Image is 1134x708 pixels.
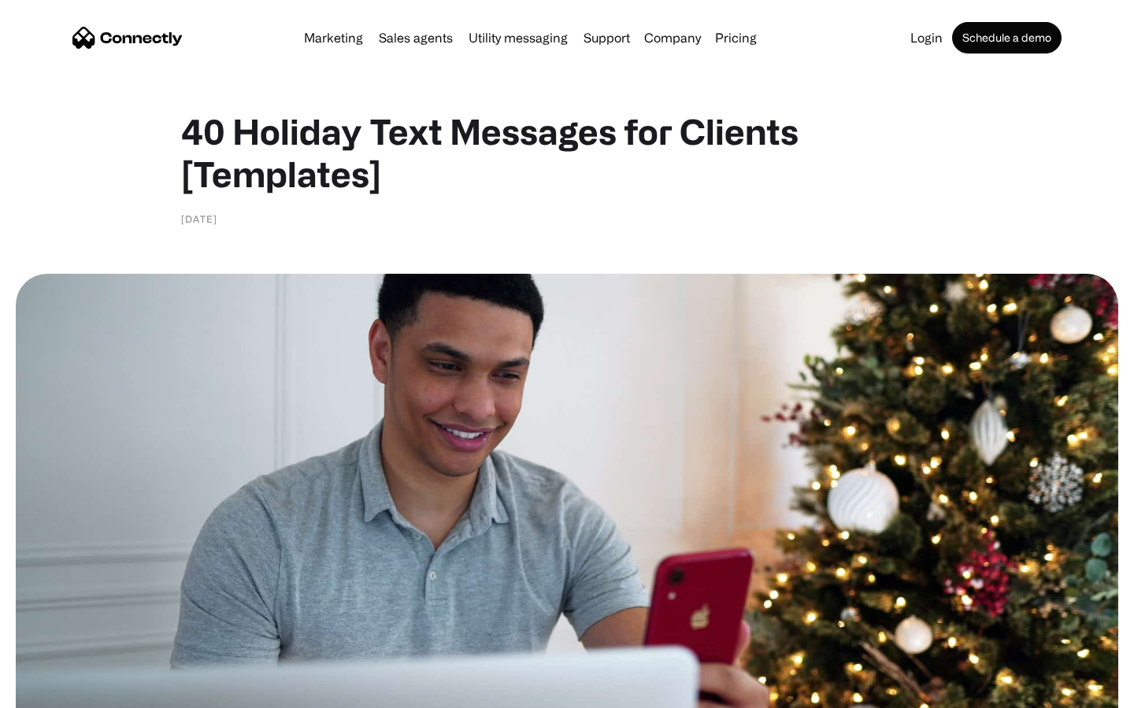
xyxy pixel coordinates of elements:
a: Support [577,31,636,44]
a: Sales agents [372,31,459,44]
ul: Language list [31,680,94,702]
a: Pricing [709,31,763,44]
a: Marketing [298,31,369,44]
div: Company [639,27,706,49]
aside: Language selected: English [16,680,94,702]
a: home [72,26,183,50]
div: [DATE] [181,211,217,227]
h1: 40 Holiday Text Messages for Clients [Templates] [181,110,953,195]
a: Schedule a demo [952,22,1062,53]
a: Login [904,31,949,44]
div: Company [644,27,701,49]
a: Utility messaging [462,31,574,44]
